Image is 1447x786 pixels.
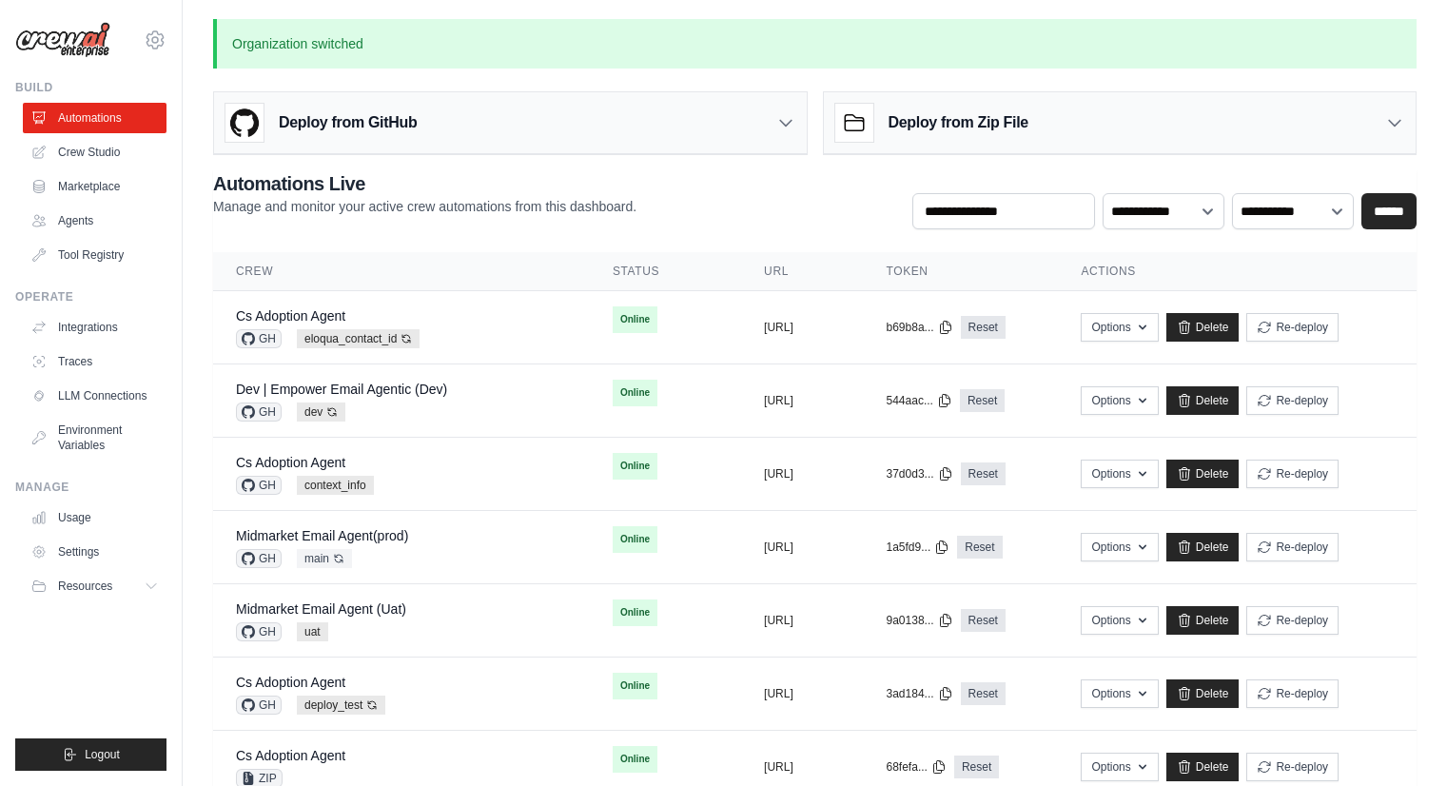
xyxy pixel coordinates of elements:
th: Status [590,252,741,291]
a: Tool Registry [23,240,166,270]
button: Re-deploy [1246,753,1339,781]
button: 544aac... [887,393,952,408]
span: Online [613,599,657,626]
span: Resources [58,579,112,594]
span: Online [613,746,657,773]
a: Delete [1166,753,1240,781]
button: Options [1081,386,1158,415]
span: Online [613,306,657,333]
button: Options [1081,460,1158,488]
span: context_info [297,476,374,495]
th: URL [741,252,863,291]
span: GH [236,329,282,348]
span: Online [613,380,657,406]
a: Midmarket Email Agent (Uat) [236,601,406,617]
a: Reset [954,756,999,778]
button: Re-deploy [1246,533,1339,561]
a: LLM Connections [23,381,166,411]
span: Online [613,453,657,480]
a: Reset [957,536,1002,559]
span: main [297,549,352,568]
a: Agents [23,206,166,236]
button: 1a5fd9... [887,540,950,555]
a: Cs Adoption Agent [236,308,345,324]
button: 37d0d3... [887,466,953,481]
a: Reset [961,462,1006,485]
a: Delete [1166,313,1240,342]
a: Traces [23,346,166,377]
a: Cs Adoption Agent [236,675,345,690]
a: Delete [1166,533,1240,561]
a: Reset [961,316,1006,339]
a: Marketplace [23,171,166,202]
span: GH [236,622,282,641]
span: dev [297,403,345,422]
p: Organization switched [213,19,1417,69]
button: Re-deploy [1246,679,1339,708]
th: Token [864,252,1059,291]
span: GH [236,696,282,715]
th: Crew [213,252,590,291]
button: Options [1081,533,1158,561]
a: Reset [961,682,1006,705]
a: Environment Variables [23,415,166,461]
a: Crew Studio [23,137,166,167]
span: uat [297,622,328,641]
img: Logo [15,22,110,58]
a: Delete [1166,460,1240,488]
span: Logout [85,747,120,762]
span: Online [613,673,657,699]
a: Midmarket Email Agent(prod) [236,528,408,543]
button: Options [1081,753,1158,781]
a: Dev | Empower Email Agentic (Dev) [236,382,447,397]
button: 68fefa... [887,759,947,775]
a: Reset [960,389,1005,412]
button: Resources [23,571,166,601]
button: Re-deploy [1246,606,1339,635]
button: Re-deploy [1246,460,1339,488]
button: b69b8a... [887,320,953,335]
button: Re-deploy [1246,313,1339,342]
a: Cs Adoption Agent [236,455,345,470]
a: Integrations [23,312,166,343]
button: Re-deploy [1246,386,1339,415]
a: Delete [1166,679,1240,708]
button: Options [1081,606,1158,635]
span: GH [236,403,282,422]
a: Settings [23,537,166,567]
span: GH [236,476,282,495]
div: Build [15,80,166,95]
th: Actions [1058,252,1417,291]
h3: Deploy from GitHub [279,111,417,134]
span: GH [236,549,282,568]
a: Delete [1166,386,1240,415]
a: Delete [1166,606,1240,635]
h2: Automations Live [213,170,636,197]
button: Options [1081,313,1158,342]
span: Online [613,526,657,553]
div: Manage [15,480,166,495]
h3: Deploy from Zip File [889,111,1028,134]
p: Manage and monitor your active crew automations from this dashboard. [213,197,636,216]
a: Cs Adoption Agent [236,748,345,763]
button: Logout [15,738,166,771]
button: Options [1081,679,1158,708]
a: Automations [23,103,166,133]
a: Reset [961,609,1006,632]
a: Usage [23,502,166,533]
button: 3ad184... [887,686,953,701]
img: GitHub Logo [225,104,264,142]
div: Operate [15,289,166,305]
span: eloqua_contact_id [297,329,420,348]
button: 9a0138... [887,613,953,628]
span: deploy_test [297,696,385,715]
